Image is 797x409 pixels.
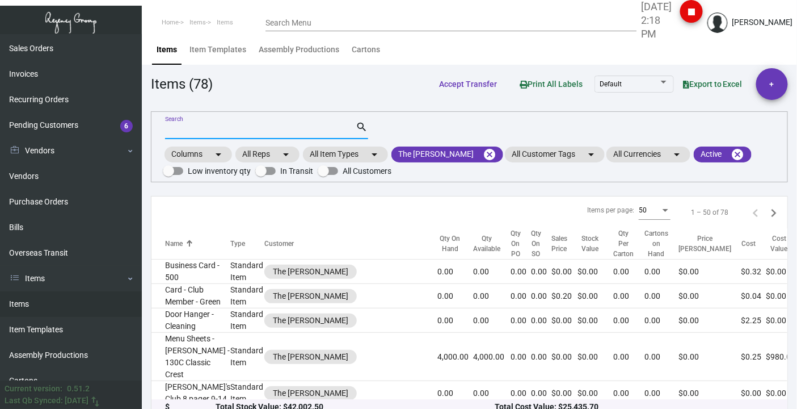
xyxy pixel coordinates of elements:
[577,381,613,406] td: $0.00
[511,284,531,308] td: 0.00
[165,239,183,249] div: Name
[577,260,613,284] td: $0.00
[678,333,741,381] td: $0.00
[151,381,230,406] td: [PERSON_NAME]'s Club 8 pager 9-14
[694,147,752,162] mat-chip: Active
[5,395,88,407] div: Last Qb Synced: [DATE]
[678,308,741,333] td: $0.00
[644,228,678,259] div: Cartons on Hand
[644,381,678,406] td: 0.00
[151,260,230,284] td: Business Card - 500
[741,239,756,249] div: Cost
[511,260,531,284] td: 0.00
[551,284,577,308] td: $0.20
[212,148,225,161] mat-icon: arrow_drop_down
[437,284,473,308] td: 0.00
[437,333,473,381] td: 4,000.00
[162,19,179,26] span: Home
[577,333,613,381] td: $0.00
[5,383,62,395] div: Current version:
[520,80,583,89] span: Print All Labels
[741,260,766,284] td: $0.32
[639,207,671,215] mat-select: Items per page:
[551,381,577,406] td: $0.00
[551,233,567,254] div: Sales Price
[670,148,684,161] mat-icon: arrow_drop_down
[587,205,634,215] div: Items per page:
[577,284,613,308] td: $0.00
[511,228,531,259] div: Qty On PO
[264,228,437,260] th: Customer
[613,284,644,308] td: 0.00
[741,308,766,333] td: $2.25
[483,148,496,161] mat-icon: cancel
[235,147,300,162] mat-chip: All Reps
[531,228,541,259] div: Qty On SO
[230,284,264,308] td: Standard Item
[343,164,391,178] span: All Customers
[707,12,728,33] img: admin@bootstrapmaster.com
[613,381,644,406] td: 0.00
[531,381,551,406] td: 0.00
[639,206,647,214] span: 50
[279,148,293,161] mat-icon: arrow_drop_down
[531,333,551,381] td: 0.00
[747,203,765,222] button: Previous page
[437,260,473,284] td: 0.00
[437,233,463,254] div: Qty On Hand
[531,308,551,333] td: 0.00
[437,381,473,406] td: 0.00
[505,147,605,162] mat-chip: All Customer Tags
[678,233,741,254] div: Price [PERSON_NAME]
[230,239,264,249] div: Type
[280,164,313,178] span: In Transit
[756,68,788,100] button: +
[644,333,678,381] td: 0.00
[613,260,644,284] td: 0.00
[678,284,741,308] td: $0.00
[683,80,743,89] span: Export to Excel
[273,290,348,302] div: The [PERSON_NAME]
[613,228,644,259] div: Qty Per Carton
[674,74,752,94] button: Export to Excel
[165,239,230,249] div: Name
[741,333,766,381] td: $0.25
[473,381,511,406] td: 0.00
[770,68,774,100] span: +
[678,233,731,254] div: Price [PERSON_NAME]
[551,233,577,254] div: Sales Price
[439,80,497,89] span: Accept Transfer
[644,228,668,259] div: Cartons on Hand
[352,44,380,56] div: Cartons
[678,260,741,284] td: $0.00
[685,5,698,19] i: stop
[606,147,690,162] mat-chip: All Currencies
[741,284,766,308] td: $0.04
[511,333,531,381] td: 0.00
[644,260,678,284] td: 0.00
[189,19,206,26] span: Items
[531,228,551,259] div: Qty On SO
[188,164,251,178] span: Low inventory qty
[437,233,473,254] div: Qty On Hand
[551,260,577,284] td: $0.00
[230,260,264,284] td: Standard Item
[437,308,473,333] td: 0.00
[273,266,348,278] div: The [PERSON_NAME]
[151,284,230,308] td: Card - Club Member - Green
[391,147,503,162] mat-chip: The [PERSON_NAME]
[151,308,230,333] td: Door Hanger - Cleaning
[368,148,381,161] mat-icon: arrow_drop_down
[600,80,622,88] span: Default
[217,19,233,26] span: Items
[511,74,592,95] button: Print All Labels
[189,44,246,56] div: Item Templates
[613,308,644,333] td: 0.00
[151,74,213,94] div: Items (78)
[644,308,678,333] td: 0.00
[613,228,634,259] div: Qty Per Carton
[511,308,531,333] td: 0.00
[151,333,230,381] td: Menu Sheets - [PERSON_NAME] - 130C Classic Crest
[67,383,90,395] div: 0.51.2
[473,233,500,254] div: Qty Available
